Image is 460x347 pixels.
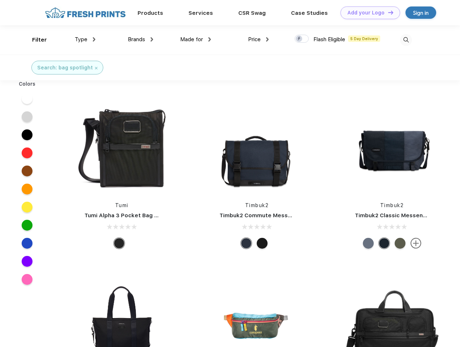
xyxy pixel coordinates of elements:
div: Eco Nautical [241,238,252,249]
img: desktop_search.svg [400,34,412,46]
div: Sign in [413,9,429,17]
span: Made for [180,36,203,43]
img: filter_cancel.svg [95,67,97,69]
div: Search: bag spotlight [37,64,93,72]
div: Eco Army [395,238,405,249]
div: Eco Lightbeam [363,238,374,249]
a: Timbuk2 [380,202,404,208]
div: Filter [32,36,47,44]
span: 5 Day Delivery [348,35,380,42]
img: func=resize&h=266 [209,98,305,194]
img: fo%20logo%202.webp [43,7,128,19]
img: DT [388,10,393,14]
span: Price [248,36,261,43]
img: func=resize&h=266 [344,98,440,194]
a: Products [138,10,163,16]
a: Timbuk2 Classic Messenger Bag [355,212,444,219]
a: Tumi [115,202,129,208]
div: Black [114,238,125,249]
div: Eco Black [257,238,268,249]
a: Timbuk2 [245,202,269,208]
a: Tumi Alpha 3 Pocket Bag Small [84,212,169,219]
div: Eco Monsoon [379,238,390,249]
span: Flash Eligible [313,36,345,43]
img: dropdown.png [266,37,269,42]
a: Sign in [405,7,436,19]
img: dropdown.png [151,37,153,42]
div: Add your Logo [347,10,385,16]
img: dropdown.png [208,37,211,42]
div: Colors [13,80,41,88]
a: Timbuk2 Commute Messenger Bag [220,212,316,219]
img: func=resize&h=266 [74,98,170,194]
img: more.svg [411,238,421,249]
span: Type [75,36,87,43]
span: Brands [128,36,145,43]
img: dropdown.png [93,37,95,42]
